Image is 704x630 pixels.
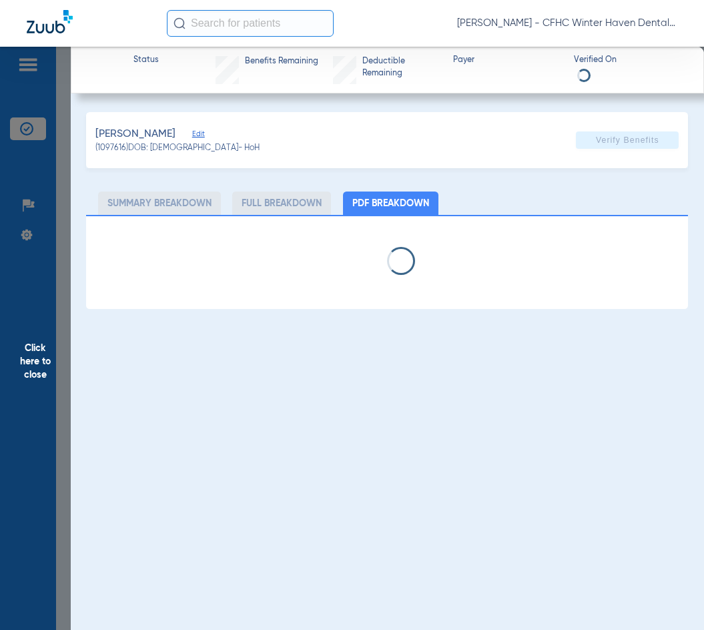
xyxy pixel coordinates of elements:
li: PDF Breakdown [343,192,438,215]
span: Deductible Remaining [362,56,442,79]
input: Search for patients [167,10,334,37]
span: Status [133,55,159,67]
img: Search Icon [173,17,186,29]
span: (1097616) DOB: [DEMOGRAPHIC_DATA] - HoH [95,143,260,155]
li: Summary Breakdown [98,192,221,215]
span: Payer [453,55,562,67]
span: Edit [192,129,204,142]
span: Benefits Remaining [245,56,318,68]
li: Full Breakdown [232,192,331,215]
img: Zuub Logo [27,10,73,33]
iframe: Chat Widget [637,566,704,630]
span: [PERSON_NAME] [95,126,175,143]
span: [PERSON_NAME] - CFHC Winter Haven Dental [457,17,677,30]
span: Verified On [574,55,683,67]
